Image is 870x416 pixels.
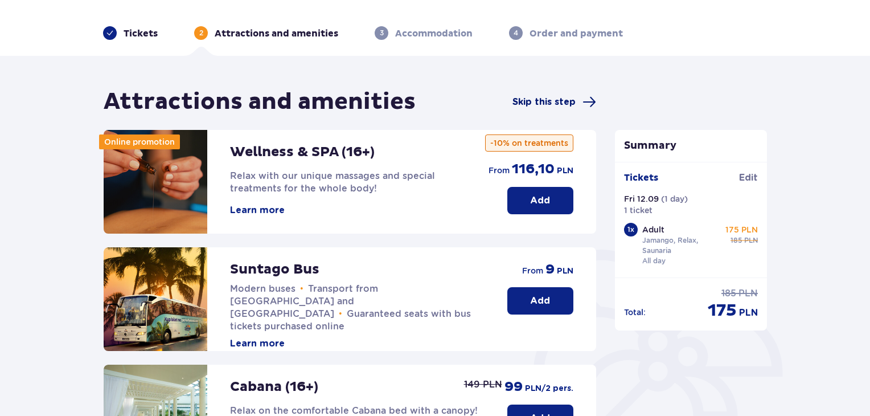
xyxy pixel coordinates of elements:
img: attraction [104,130,207,234]
p: from [522,265,543,276]
p: 4 [514,28,518,38]
p: 185 [721,287,736,300]
p: PLN [739,307,758,319]
p: Adult [642,224,664,235]
p: Wellness & SPA (16+) [230,144,375,161]
p: 3 [380,28,384,38]
p: Fri 12.09 [624,193,659,205]
p: Jamango, Relax, Saunaria [642,235,721,256]
p: Total : [624,307,646,318]
p: Accommodation [395,27,473,40]
p: Tickets [624,172,658,184]
button: Add [507,287,573,315]
p: Add [530,295,550,307]
p: 1 ticket [624,205,652,216]
p: Suntago Bus [230,261,319,278]
button: Learn more [230,204,285,217]
p: Cabana (16+) [230,378,318,395]
p: Attractions and amenities [215,27,338,40]
p: from [489,165,510,176]
button: Learn more [230,337,285,350]
p: PLN [557,165,573,177]
p: 99 [504,378,523,395]
h1: Attractions and amenities [104,88,416,116]
p: PLN [738,287,758,300]
p: 175 [708,300,737,321]
p: 185 [731,235,742,246]
p: PLN /2 pers. [525,383,573,394]
a: Edit [739,172,758,184]
span: Transport from [GEOGRAPHIC_DATA] and [GEOGRAPHIC_DATA] [230,283,378,319]
p: 149 PLN [464,378,502,391]
p: PLN [744,235,758,246]
span: • [300,283,303,295]
p: All day [642,256,666,266]
p: Summary [615,139,768,153]
p: Tickets [124,27,158,40]
span: Modern buses [230,283,296,294]
img: attraction [104,247,207,351]
div: 1 x [624,223,638,236]
p: 9 [545,261,555,278]
p: 116,10 [512,161,555,178]
button: Add [507,187,573,214]
span: • [339,308,342,320]
p: Order and payment [530,27,623,40]
p: PLN [557,266,573,277]
p: 175 PLN [725,224,758,235]
p: 2 [199,28,203,38]
div: Online promotion [99,134,180,149]
p: Add [530,194,550,207]
a: Skip this step [512,95,596,109]
p: ( 1 day ) [661,193,688,205]
span: Skip this step [512,96,576,108]
p: -10% on treatments [485,134,573,152]
span: Relax on the comfortable Cabana bed with a canopy! [230,405,478,416]
span: Guaranteed seats with bus tickets purchased online [230,308,471,332]
span: Relax with our unique massages and special treatments for the whole body! [230,170,435,194]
